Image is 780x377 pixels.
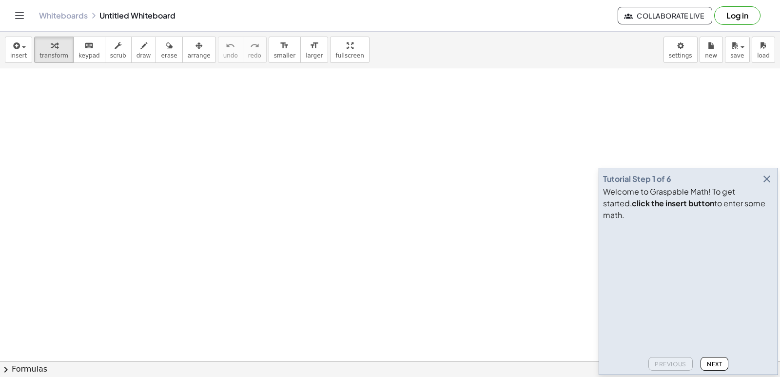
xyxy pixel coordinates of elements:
[632,198,714,208] b: click the insert button
[280,40,289,52] i: format_size
[730,52,744,59] span: save
[156,37,182,63] button: erase
[707,360,722,368] span: Next
[12,8,27,23] button: Toggle navigation
[182,37,216,63] button: arrange
[752,37,775,63] button: load
[34,37,74,63] button: transform
[725,37,750,63] button: save
[84,40,94,52] i: keyboard
[10,52,27,59] span: insert
[73,37,105,63] button: keyboardkeypad
[603,173,671,185] div: Tutorial Step 1 of 6
[335,52,364,59] span: fullscreen
[226,40,235,52] i: undo
[626,11,704,20] span: Collaborate Live
[757,52,770,59] span: load
[669,52,692,59] span: settings
[218,37,243,63] button: undoundo
[223,52,238,59] span: undo
[618,7,712,24] button: Collaborate Live
[269,37,301,63] button: format_sizesmaller
[131,37,156,63] button: draw
[105,37,132,63] button: scrub
[250,40,259,52] i: redo
[663,37,698,63] button: settings
[39,11,88,20] a: Whiteboards
[705,52,717,59] span: new
[161,52,177,59] span: erase
[714,6,760,25] button: Log in
[306,52,323,59] span: larger
[274,52,295,59] span: smaller
[300,37,328,63] button: format_sizelarger
[78,52,100,59] span: keypad
[243,37,267,63] button: redoredo
[110,52,126,59] span: scrub
[700,37,723,63] button: new
[136,52,151,59] span: draw
[248,52,261,59] span: redo
[39,52,68,59] span: transform
[701,357,728,371] button: Next
[310,40,319,52] i: format_size
[5,37,32,63] button: insert
[188,52,211,59] span: arrange
[603,186,774,221] div: Welcome to Graspable Math! To get started, to enter some math.
[330,37,369,63] button: fullscreen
